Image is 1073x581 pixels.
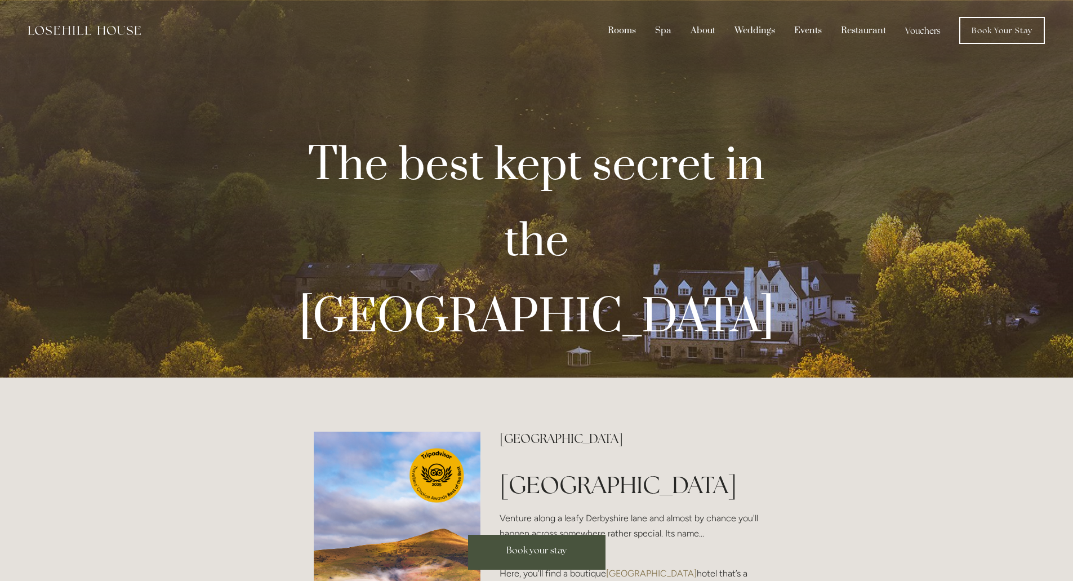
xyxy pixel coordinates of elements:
[28,26,141,35] img: Losehill House
[647,20,680,41] div: Spa
[682,20,724,41] div: About
[606,568,697,579] a: [GEOGRAPHIC_DATA]
[959,17,1045,44] a: Book Your Stay
[500,471,759,499] h1: [GEOGRAPHIC_DATA]
[468,535,605,570] a: Book your stay
[506,544,567,556] span: Book your stay
[897,20,949,41] a: Vouchers
[832,20,894,41] div: Restaurant
[500,511,759,557] p: Venture along a leafy Derbyshire lane and almost by chance you'll happen across somewhere rather ...
[500,432,759,446] h2: [GEOGRAPHIC_DATA]
[599,20,644,41] div: Rooms
[786,20,830,41] div: Events
[726,20,783,41] div: Weddings
[299,138,774,347] strong: The best kept secret in the [GEOGRAPHIC_DATA]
